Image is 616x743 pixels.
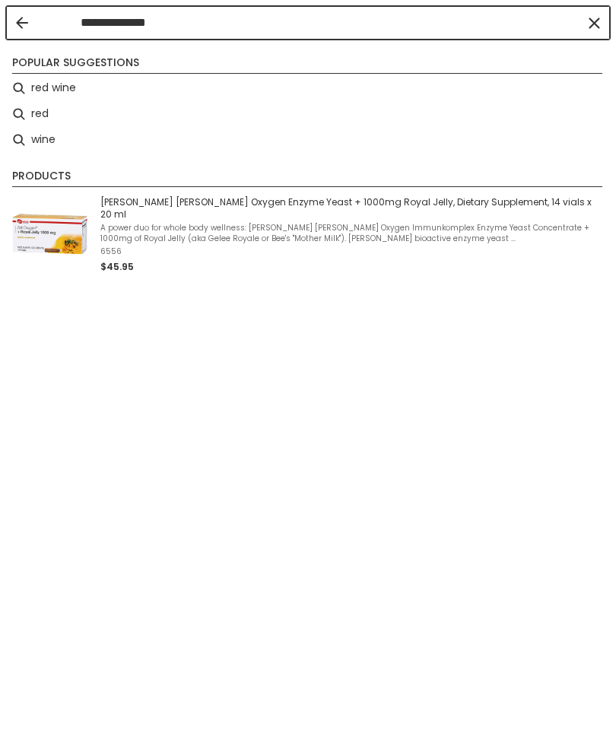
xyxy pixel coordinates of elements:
[6,127,610,153] li: wine
[12,168,602,187] li: Products
[6,75,610,101] li: red wine
[586,15,602,30] button: Clear
[6,189,610,278] li: Dr. Wolz Zell Oxygen Enzyme Yeast + 1000mg Royal Jelly, Dietary Supplement, 14 vials x 20 ml
[6,101,610,127] li: red
[100,223,604,244] span: A power duo for whole body wellness: [PERSON_NAME] [PERSON_NAME] Oxygen Immunkomplex Enzyme Yeast...
[100,260,134,273] span: $45.95
[16,17,28,29] button: Back
[12,195,604,272] a: [PERSON_NAME] [PERSON_NAME] Oxygen Enzyme Yeast + 1000mg Royal Jelly, Dietary Supplement, 14 vial...
[100,246,604,257] span: 6556
[100,196,604,221] span: [PERSON_NAME] [PERSON_NAME] Oxygen Enzyme Yeast + 1000mg Royal Jelly, Dietary Supplement, 14 vial...
[12,55,602,74] li: Popular suggestions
